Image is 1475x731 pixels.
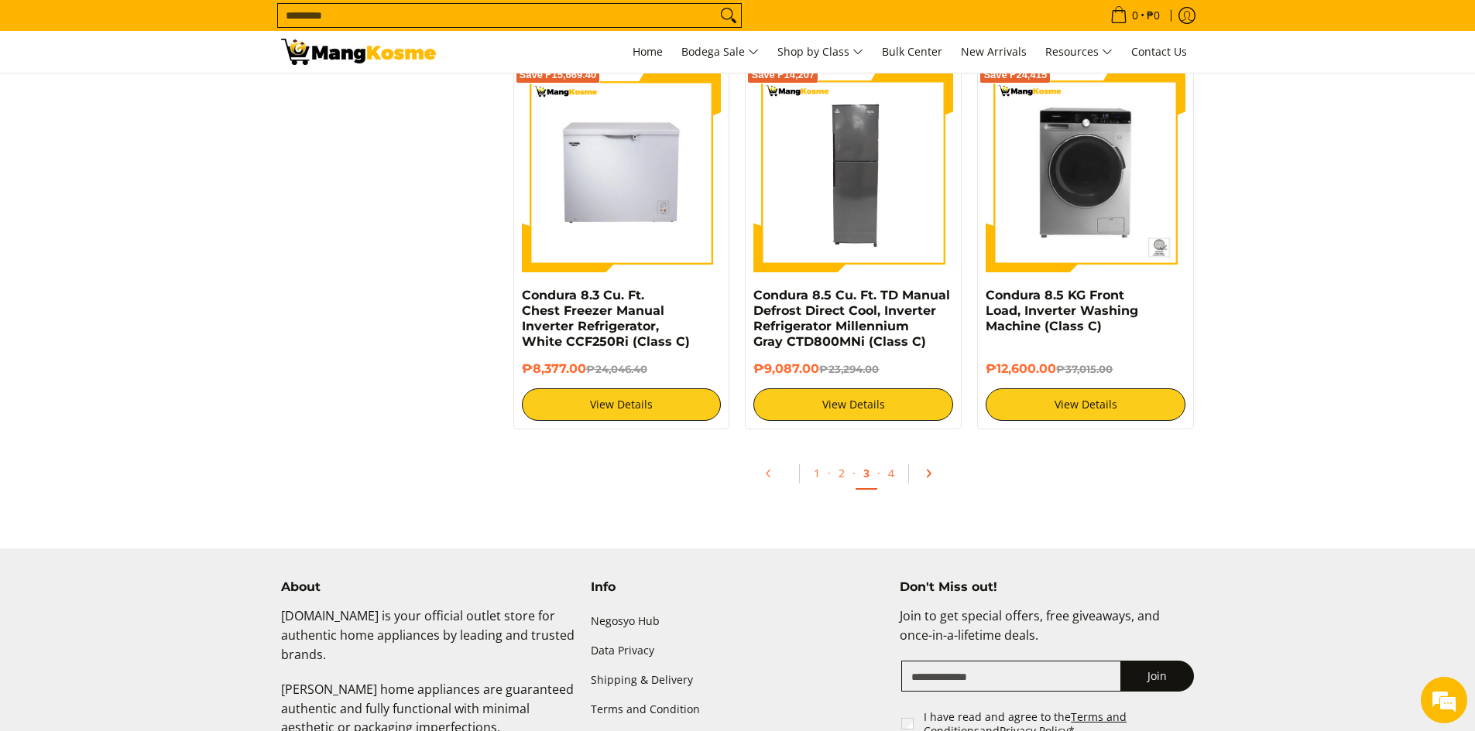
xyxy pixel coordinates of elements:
p: Join to get special offers, free giveaways, and once-in-a-lifetime deals. [900,606,1194,661]
p: [DOMAIN_NAME] is your official outlet store for authentic home appliances by leading and trusted ... [281,606,575,679]
span: · [828,466,831,480]
span: Save ₱24,415 [983,70,1047,80]
img: Condura 8.5 Cu. Ft. TD Manual Defrost Direct Cool, Inverter Refrigerator Millennium Gray CTD800MN... [753,73,953,272]
a: Bodega Sale [674,31,767,73]
h4: Info [591,579,885,595]
span: Bodega Sale [681,43,759,62]
nav: Main Menu [451,31,1195,73]
h6: ₱12,600.00 [986,361,1185,377]
a: View Details [986,388,1185,421]
a: Condura 8.3 Cu. Ft. Chest Freezer Manual Inverter Refrigerator, White CCF250Ri (Class C) [522,288,690,349]
h6: ₱8,377.00 [522,361,722,377]
span: We're online! [90,195,214,351]
button: Join [1120,661,1194,692]
a: View Details [522,388,722,421]
textarea: Type your message and hit 'Enter' [8,422,295,477]
a: Data Privacy [591,637,885,666]
a: Condura 8.5 Cu. Ft. TD Manual Defrost Direct Cool, Inverter Refrigerator Millennium Gray CTD800MN... [753,288,950,349]
a: 1 [806,458,828,488]
a: Contact Us [1123,31,1195,73]
span: Resources [1045,43,1113,62]
img: Condura 8.5 KG Front Load, Inverter Washing Machine (Class C) [986,73,1185,272]
a: Resources [1038,31,1120,73]
span: Shop by Class [777,43,863,62]
a: Condura 8.5 KG Front Load, Inverter Washing Machine (Class C) [986,288,1138,333]
h4: About [281,579,575,595]
span: Bulk Center [882,44,942,59]
h6: ₱9,087.00 [753,361,953,377]
span: ₱0 [1144,10,1162,21]
div: Chat with us now [81,87,260,107]
span: · [852,466,856,480]
span: Home [633,44,663,59]
a: New Arrivals [953,31,1034,73]
del: ₱24,046.40 [586,363,647,375]
a: Bulk Center [874,31,950,73]
del: ₱37,015.00 [1056,363,1113,375]
a: View Details [753,388,953,421]
a: Negosyo Hub [591,606,885,636]
a: 2 [831,458,852,488]
span: • [1106,7,1165,24]
span: New Arrivals [961,44,1027,59]
a: Terms and Condition [591,695,885,725]
span: · [877,466,880,480]
a: Home [625,31,671,73]
img: Condura 8.3 Cu. Ft. Chest Freezer Manual Inverter Refrigerator, White CCF250Ri (Class C) [522,75,722,270]
div: Minimize live chat window [254,8,291,45]
img: Class C Home &amp; Business Appliances: Up to 70% Off l Mang Kosme | Page 3 [281,39,436,65]
span: Save ₱15,669.40 [520,70,597,80]
h4: Don't Miss out! [900,579,1194,595]
del: ₱23,294.00 [819,363,879,375]
span: Save ₱14,207 [751,70,815,80]
span: 0 [1130,10,1141,21]
button: Search [716,4,741,27]
ul: Pagination [506,453,1202,502]
a: 3 [856,458,877,490]
a: Shipping & Delivery [591,666,885,695]
a: Shop by Class [770,31,871,73]
a: 4 [880,458,902,488]
span: Contact Us [1131,44,1187,59]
